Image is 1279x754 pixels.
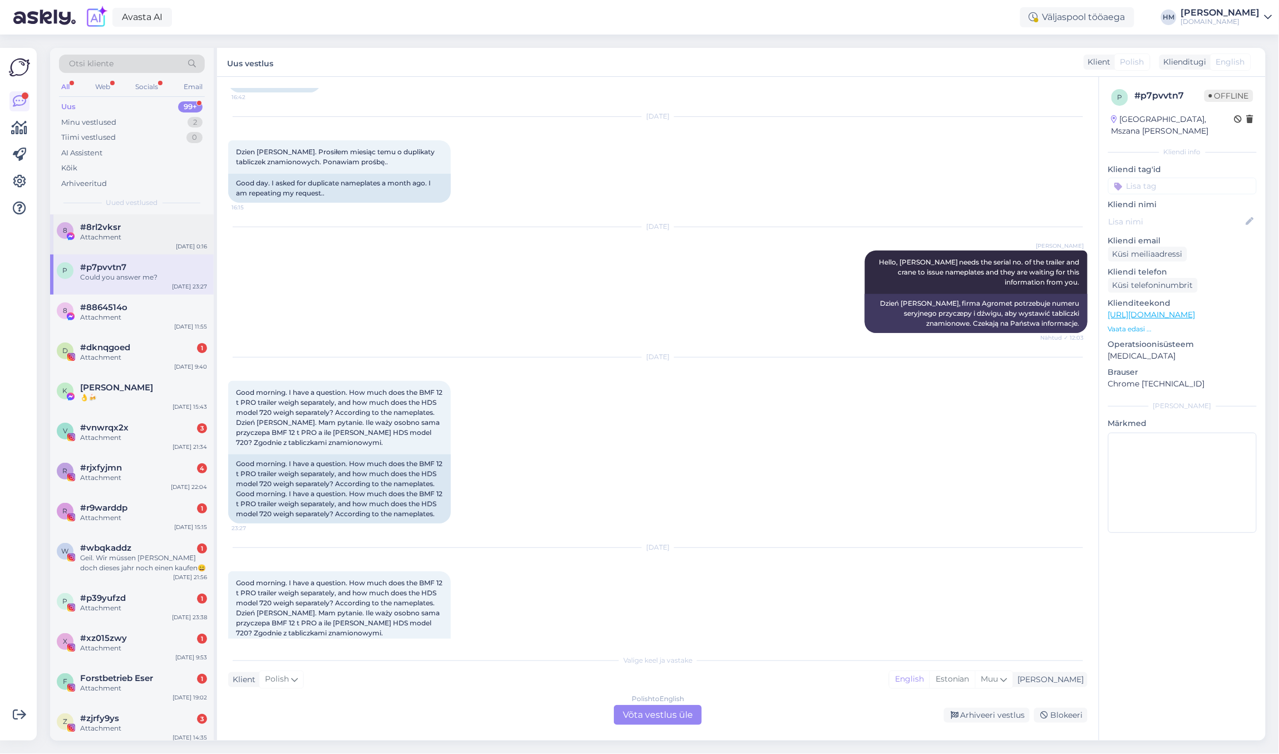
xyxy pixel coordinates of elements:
p: Märkmed [1108,418,1257,429]
div: English [889,671,929,688]
div: Kõik [61,163,77,174]
span: 16:15 [232,203,273,212]
span: p [63,266,68,275]
div: Attachment [80,473,207,483]
img: Askly Logo [9,57,30,78]
span: z [63,717,67,726]
span: #zjrfy9ys [80,713,119,723]
span: Muu [981,674,998,684]
div: Web [93,80,112,94]
div: [DATE] 11:55 [174,322,207,331]
div: Tiimi vestlused [61,132,116,143]
input: Lisa nimi [1109,216,1244,228]
span: Uued vestlused [106,198,158,208]
span: Nähtud ✓ 12:03 [1041,334,1084,342]
div: 1 [197,503,207,513]
span: #xz015zwy [80,633,127,643]
div: Klient [228,674,255,686]
span: [PERSON_NAME] [1036,242,1084,250]
span: #p7pvvtn7 [80,262,126,272]
div: 1 [197,674,207,684]
a: [URL][DOMAIN_NAME] [1108,310,1196,320]
div: Good day. I asked for duplicate nameplates a month ago. I am repeating my request.. [228,174,451,203]
span: Forstbetrieb Eser [80,673,153,683]
div: Good morning. I have a question. How much does the BMF 12 t PRO trailer weigh separately, and how... [228,454,451,523]
div: [DATE] 22:04 [171,483,207,491]
div: 1 [197,594,207,604]
span: #wbqkaddz [80,543,131,553]
a: [PERSON_NAME][DOMAIN_NAME] [1181,8,1272,26]
span: English [1216,56,1245,68]
div: Attachment [80,232,207,242]
div: 👌🍻 [80,393,207,403]
div: [DATE] 14:35 [173,733,207,742]
div: [DATE] [228,111,1088,121]
div: Attachment [80,683,207,693]
p: Chrome [TECHNICAL_ID] [1108,378,1257,390]
span: Offline [1204,90,1253,102]
div: Attachment [80,513,207,523]
input: Lisa tag [1108,178,1257,194]
div: Kliendi info [1108,147,1257,157]
span: v [63,427,67,435]
div: 1 [197,634,207,644]
div: Küsi telefoninumbrit [1108,278,1198,293]
div: 1 [197,343,207,353]
div: [PERSON_NAME] [1014,674,1084,686]
p: Operatsioonisüsteem [1108,339,1257,350]
div: [DATE] [228,542,1088,552]
div: Valige keel ja vastake [228,655,1088,665]
div: AI Assistent [61,148,102,159]
div: Võta vestlus üle [614,705,702,725]
span: #vnwrqx2x [80,423,129,433]
span: Good morning. I have a question. How much does the BMF 12 t PRO trailer weigh separately, and how... [236,388,444,447]
span: #r9warddp [80,503,127,513]
div: Klient [1084,56,1111,68]
div: [DATE] 9:53 [175,653,207,662]
div: Polish to English [632,694,684,704]
span: Otsi kliente [69,58,114,70]
span: Good morning. I have a question. How much does the BMF 12 t PRO trailer weigh separately, and how... [236,579,444,637]
div: Socials [133,80,160,94]
div: 3 [197,714,207,724]
div: Attachment [80,643,207,653]
div: # p7pvvtn7 [1135,89,1204,102]
span: K [63,386,68,395]
div: [GEOGRAPHIC_DATA], Mszana [PERSON_NAME] [1111,114,1234,137]
span: Polish [265,673,289,686]
span: r [63,467,68,475]
span: #dknqgoed [80,342,130,352]
div: [DATE] 15:15 [174,523,207,531]
div: Minu vestlused [61,117,116,128]
div: [PERSON_NAME] [1181,8,1260,17]
span: 8 [63,226,67,234]
div: [DATE] 19:02 [173,693,207,702]
div: [DOMAIN_NAME] [1181,17,1260,26]
div: Küsi meiliaadressi [1108,247,1187,262]
div: Attachment [80,433,207,443]
div: [DATE] 0:16 [176,242,207,251]
div: 3 [197,423,207,433]
div: [DATE] 23:27 [172,282,207,291]
span: d [62,346,68,355]
div: Attachment [80,312,207,322]
div: [PERSON_NAME] [1108,401,1257,411]
p: Kliendi telefon [1108,266,1257,278]
a: Avasta AI [112,8,172,27]
div: [DATE] 21:56 [173,573,207,581]
p: Kliendi email [1108,235,1257,247]
div: Geil. Wir müssen [PERSON_NAME] doch dieses jahr noch einen kaufen😄 [80,553,207,573]
div: Arhiveeri vestlus [944,708,1030,723]
div: 99+ [178,101,203,112]
span: 8 [63,306,67,315]
div: Estonian [929,671,975,688]
div: Attachment [80,723,207,733]
div: [DATE] 21:34 [173,443,207,451]
div: [DATE] 15:43 [173,403,207,411]
p: [MEDICAL_DATA] [1108,350,1257,362]
div: Email [181,80,205,94]
div: Klienditugi [1159,56,1207,68]
span: w [62,547,69,555]
span: p [1118,93,1123,101]
span: #8rl2vksr [80,222,121,232]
